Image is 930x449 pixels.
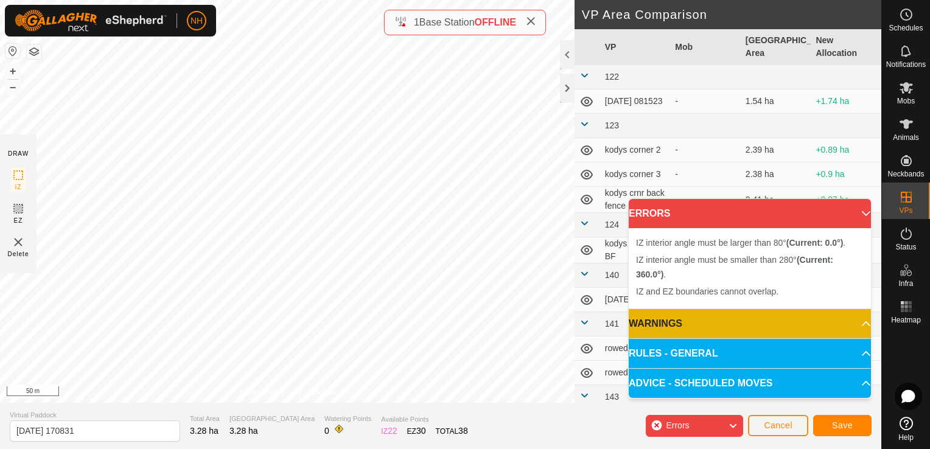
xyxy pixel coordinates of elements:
[887,170,924,178] span: Neckbands
[299,387,335,398] a: Contact Us
[436,425,468,437] div: TOTAL
[414,17,419,27] span: 1
[741,29,811,65] th: [GEOGRAPHIC_DATA] Area
[889,24,923,32] span: Schedules
[600,138,671,162] td: kodys corner 2
[190,414,220,424] span: Total Area
[741,89,811,114] td: 1.54 ha
[666,420,689,430] span: Errors
[10,410,180,420] span: Virtual Paddock
[813,415,872,436] button: Save
[600,288,671,312] td: [DATE]
[15,10,167,32] img: Gallagher Logo
[11,235,26,249] img: VP
[600,29,671,65] th: VP
[605,220,619,229] span: 124
[5,44,20,58] button: Reset Map
[898,434,914,441] span: Help
[675,95,736,108] div: -
[475,17,516,27] span: OFFLINE
[675,193,736,206] div: -
[748,415,808,436] button: Cancel
[636,255,833,279] span: IZ interior angle must be smaller than 280° .
[458,426,468,436] span: 38
[239,387,285,398] a: Privacy Policy
[407,425,426,437] div: EZ
[629,199,871,228] p-accordion-header: ERRORS
[786,238,844,248] b: (Current: 0.0°)
[605,392,619,402] span: 143
[605,319,619,329] span: 141
[191,15,203,27] span: NH
[419,17,475,27] span: Base Station
[629,228,871,308] p-accordion-content: ERRORS
[675,168,736,181] div: -
[629,339,871,368] p-accordion-header: RULES - GENERAL
[600,187,671,213] td: kodys crnr back fence
[605,72,619,82] span: 122
[600,89,671,114] td: [DATE] 081523
[636,287,778,296] span: IZ and EZ boundaries cannot overlap.
[832,420,853,430] span: Save
[600,162,671,187] td: kodys corner 3
[629,376,772,391] span: ADVICE - SCHEDULED MOVES
[811,187,881,213] td: +0.87 ha
[605,120,619,130] span: 123
[324,414,371,424] span: Watering Points
[605,270,619,280] span: 140
[229,426,258,436] span: 3.28 ha
[629,369,871,398] p-accordion-header: ADVICE - SCHEDULED MOVES
[381,414,467,425] span: Available Points
[388,426,397,436] span: 22
[190,426,219,436] span: 3.28 ha
[600,237,671,263] td: kodys corner 3 BF
[629,346,718,361] span: RULES - GENERAL
[600,336,671,361] td: rowed up 2
[629,309,871,338] p-accordion-header: WARNINGS
[8,249,29,259] span: Delete
[882,412,930,446] a: Help
[8,149,29,158] div: DRAW
[629,206,670,221] span: ERRORS
[891,316,921,324] span: Heatmap
[675,144,736,156] div: -
[5,80,20,94] button: –
[895,243,916,251] span: Status
[811,89,881,114] td: +1.74 ha
[15,183,22,192] span: IZ
[27,44,41,59] button: Map Layers
[416,426,426,436] span: 30
[741,187,811,213] td: 2.41 ha
[381,425,397,437] div: IZ
[14,216,23,225] span: EZ
[893,134,919,141] span: Animals
[898,280,913,287] span: Infra
[811,29,881,65] th: New Allocation
[5,64,20,78] button: +
[897,97,915,105] span: Mobs
[324,426,329,436] span: 0
[582,7,881,22] h2: VP Area Comparison
[764,420,792,430] span: Cancel
[886,61,926,68] span: Notifications
[600,361,671,385] td: rowed up 3
[670,29,741,65] th: Mob
[899,207,912,214] span: VPs
[811,138,881,162] td: +0.89 ha
[741,162,811,187] td: 2.38 ha
[741,138,811,162] td: 2.39 ha
[811,162,881,187] td: +0.9 ha
[629,316,682,331] span: WARNINGS
[229,414,315,424] span: [GEOGRAPHIC_DATA] Area
[636,238,845,248] span: IZ interior angle must be larger than 80° .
